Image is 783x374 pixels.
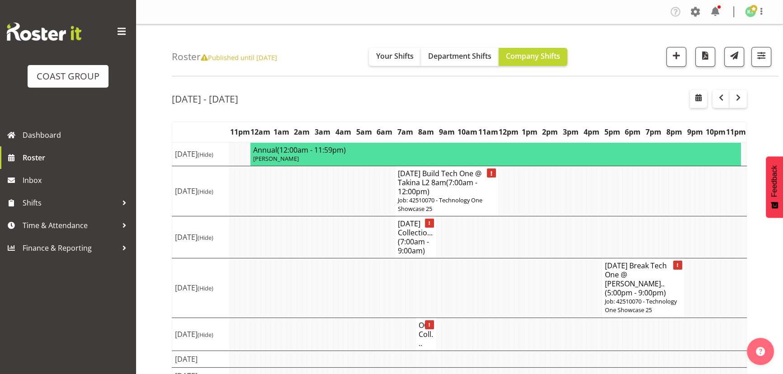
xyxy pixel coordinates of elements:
[498,122,519,142] th: 12pm
[561,122,581,142] th: 3pm
[23,128,131,142] span: Dashboard
[395,122,416,142] th: 7am
[354,122,374,142] th: 5am
[684,122,705,142] th: 9pm
[478,122,499,142] th: 11am
[23,173,131,187] span: Inbox
[643,122,664,142] th: 7pm
[745,6,756,17] img: kade-tiatia1141.jpg
[421,48,499,66] button: Department Shifts
[23,219,118,232] span: Time & Attendance
[292,122,312,142] th: 2am
[398,219,434,255] h4: [DATE] Collectio...
[398,169,495,196] h4: [DATE] Build Tech One @ Takina L2 8am
[277,145,346,155] span: (12:00am - 11:59pm)
[172,93,238,105] h2: [DATE] - [DATE]
[7,23,81,41] img: Rosterit website logo
[198,150,213,159] span: (Hide)
[374,122,395,142] th: 6am
[253,145,739,154] h4: Annual
[519,122,540,142] th: 1pm
[250,122,271,142] th: 12am
[664,122,684,142] th: 8pm
[605,288,666,298] span: (5:00pm - 9:00pm)
[198,331,213,339] span: (Hide)
[333,122,354,142] th: 4am
[201,53,277,62] span: Published until [DATE]
[312,122,333,142] th: 3am
[198,234,213,242] span: (Hide)
[724,47,744,67] button: Send a list of all shifts for the selected filtered period to all rostered employees.
[172,142,230,166] td: [DATE]
[23,241,118,255] span: Finance & Reporting
[23,151,131,164] span: Roster
[666,47,686,67] button: Add a new shift
[271,122,292,142] th: 1am
[770,165,778,197] span: Feedback
[415,122,436,142] th: 8am
[581,122,602,142] th: 4pm
[253,154,299,163] span: [PERSON_NAME]
[172,351,230,367] td: [DATE]
[726,122,747,142] th: 11pm
[369,48,421,66] button: Your Shifts
[172,318,230,351] td: [DATE]
[695,47,715,67] button: Download a PDF of the roster according to the set date range.
[376,51,414,61] span: Your Shifts
[398,237,429,256] span: (7:00am - 9:00am)
[705,122,726,142] th: 10pm
[172,216,230,258] td: [DATE]
[419,321,434,348] h4: OCT Coll...
[499,48,567,66] button: Company Shifts
[605,261,682,297] h4: [DATE] Break Tech One @ [PERSON_NAME]..
[172,258,230,318] td: [DATE]
[198,187,213,196] span: (Hide)
[506,51,560,61] span: Company Shifts
[623,122,643,142] th: 6pm
[172,166,230,216] td: [DATE]
[756,347,765,356] img: help-xxl-2.png
[690,90,707,108] button: Select a specific date within the roster.
[230,122,250,142] th: 11pm
[457,122,478,142] th: 10am
[398,178,477,196] span: (7:00am - 12:00pm)
[540,122,561,142] th: 2pm
[23,196,118,210] span: Shifts
[172,51,277,62] h4: Roster
[436,122,457,142] th: 9am
[751,47,771,67] button: Filter Shifts
[198,284,213,292] span: (Hide)
[398,196,495,213] p: Job: 42510070 - Technology One Showcase 25
[605,297,682,314] p: Job: 42510070 - Technology One Showcase 25
[37,70,99,83] div: COAST GROUP
[766,156,783,218] button: Feedback - Show survey
[602,122,623,142] th: 5pm
[428,51,491,61] span: Department Shifts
